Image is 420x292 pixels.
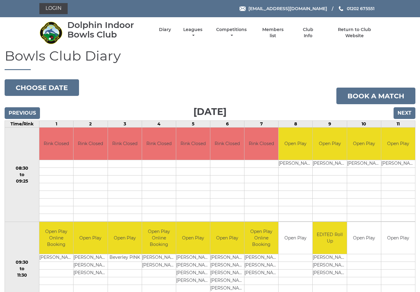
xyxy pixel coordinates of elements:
[108,128,142,160] td: Rink Closed
[298,27,318,39] a: Club Info
[381,222,415,254] td: Open Play
[313,160,347,168] td: [PERSON_NAME]
[338,5,374,12] a: Phone us 01202 675551
[142,254,176,262] td: [PERSON_NAME]
[176,270,210,277] td: [PERSON_NAME]
[215,27,248,39] a: Competitions
[39,121,73,128] td: 1
[182,27,204,39] a: Leagues
[347,128,381,160] td: Open Play
[248,6,327,11] span: [EMAIL_ADDRESS][DOMAIN_NAME]
[244,270,278,277] td: [PERSON_NAME]
[210,270,244,277] td: [PERSON_NAME]
[240,6,246,11] img: Email
[313,121,347,128] td: 9
[5,107,40,119] input: Previous
[142,128,176,160] td: Rink Closed
[39,222,73,254] td: Open Play Online Booking
[381,128,415,160] td: Open Play
[176,277,210,285] td: [PERSON_NAME]
[67,20,148,39] div: Dolphin Indoor Bowls Club
[176,262,210,270] td: [PERSON_NAME]
[210,277,244,285] td: [PERSON_NAME]
[381,160,415,168] td: [PERSON_NAME]
[5,79,79,96] button: Choose date
[339,6,343,11] img: Phone us
[176,254,210,262] td: [PERSON_NAME]
[108,254,142,262] td: Beverley PINK
[279,121,313,128] td: 8
[240,5,327,12] a: Email [EMAIL_ADDRESS][DOMAIN_NAME]
[142,262,176,270] td: [PERSON_NAME]
[329,27,381,39] a: Return to Club Website
[279,160,312,168] td: [PERSON_NAME]
[313,270,347,277] td: [PERSON_NAME]
[244,121,279,128] td: 7
[73,254,107,262] td: [PERSON_NAME]
[313,262,347,270] td: [PERSON_NAME]
[313,128,347,160] td: Open Play
[5,128,39,222] td: 08:30 to 09:25
[279,128,312,160] td: Open Play
[210,121,244,128] td: 6
[176,128,210,160] td: Rink Closed
[210,262,244,270] td: [PERSON_NAME]
[210,222,244,254] td: Open Play
[159,27,171,33] a: Diary
[336,88,415,104] a: Book a match
[381,121,415,128] td: 11
[73,121,108,128] td: 2
[347,222,381,254] td: Open Play
[39,21,62,44] img: Dolphin Indoor Bowls Club
[108,222,142,254] td: Open Play
[39,254,73,262] td: [PERSON_NAME]
[394,107,415,119] input: Next
[73,270,107,277] td: [PERSON_NAME]
[176,222,210,254] td: Open Play
[244,222,278,254] td: Open Play Online Booking
[347,160,381,168] td: [PERSON_NAME]
[73,222,107,254] td: Open Play
[244,128,278,160] td: Rink Closed
[313,254,347,262] td: [PERSON_NAME]
[244,254,278,262] td: [PERSON_NAME]
[5,48,415,70] h1: Bowls Club Diary
[279,222,312,254] td: Open Play
[244,262,278,270] td: [PERSON_NAME]
[73,262,107,270] td: [PERSON_NAME]
[313,222,347,254] td: EDITED Roll Up
[39,3,68,14] a: Login
[176,121,210,128] td: 5
[259,27,287,39] a: Members list
[347,6,374,11] span: 01202 675551
[210,254,244,262] td: [PERSON_NAME]
[142,222,176,254] td: Open Play Online Booking
[73,128,107,160] td: Rink Closed
[210,128,244,160] td: Rink Closed
[5,121,39,128] td: Time/Rink
[108,121,142,128] td: 3
[39,128,73,160] td: Rink Closed
[142,121,176,128] td: 4
[347,121,381,128] td: 10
